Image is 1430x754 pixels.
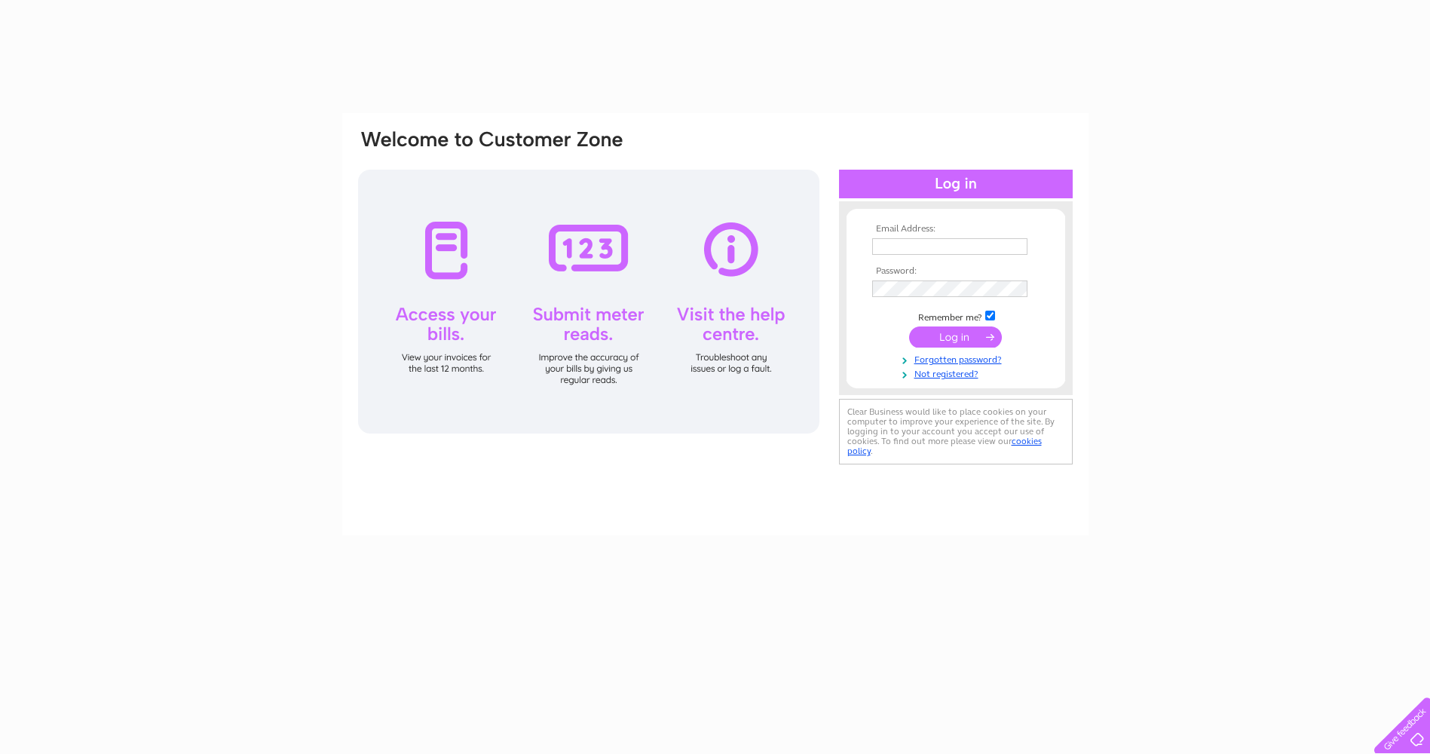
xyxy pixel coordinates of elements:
td: Remember me? [868,308,1043,323]
a: Forgotten password? [872,351,1043,366]
th: Password: [868,266,1043,277]
div: Clear Business would like to place cookies on your computer to improve your experience of the sit... [839,399,1073,464]
a: Not registered? [872,366,1043,380]
a: cookies policy [847,436,1042,456]
input: Submit [909,326,1002,348]
th: Email Address: [868,224,1043,234]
